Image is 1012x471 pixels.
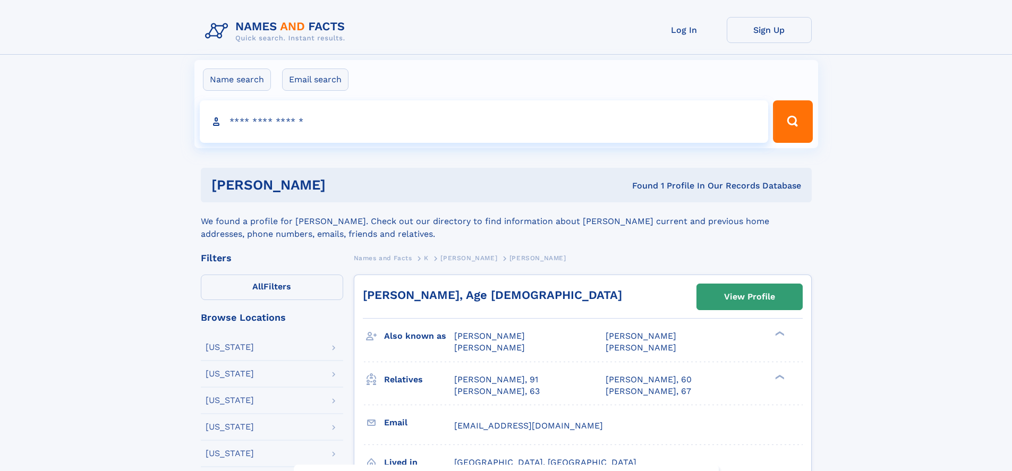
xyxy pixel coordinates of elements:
[384,327,454,345] h3: Also known as
[201,17,354,46] img: Logo Names and Facts
[454,374,538,386] a: [PERSON_NAME], 91
[201,313,343,322] div: Browse Locations
[203,68,271,91] label: Name search
[697,284,802,310] a: View Profile
[252,281,263,292] span: All
[606,342,676,353] span: [PERSON_NAME]
[384,371,454,389] h3: Relatives
[211,178,479,192] h1: [PERSON_NAME]
[354,251,412,264] a: Names and Facts
[424,251,429,264] a: K
[363,288,622,302] a: [PERSON_NAME], Age [DEMOGRAPHIC_DATA]
[201,253,343,263] div: Filters
[206,396,254,405] div: [US_STATE]
[606,386,691,397] a: [PERSON_NAME], 67
[454,421,603,431] span: [EMAIL_ADDRESS][DOMAIN_NAME]
[509,254,566,262] span: [PERSON_NAME]
[454,342,525,353] span: [PERSON_NAME]
[206,370,254,378] div: [US_STATE]
[454,331,525,341] span: [PERSON_NAME]
[773,100,812,143] button: Search Button
[200,100,769,143] input: search input
[282,68,348,91] label: Email search
[454,457,636,467] span: [GEOGRAPHIC_DATA], [GEOGRAPHIC_DATA]
[201,275,343,300] label: Filters
[440,251,497,264] a: [PERSON_NAME]
[772,330,785,337] div: ❯
[424,254,429,262] span: K
[440,254,497,262] span: [PERSON_NAME]
[201,202,812,241] div: We found a profile for [PERSON_NAME]. Check out our directory to find information about [PERSON_N...
[479,180,801,192] div: Found 1 Profile In Our Records Database
[454,386,540,397] a: [PERSON_NAME], 63
[206,343,254,352] div: [US_STATE]
[727,17,812,43] a: Sign Up
[724,285,775,309] div: View Profile
[384,414,454,432] h3: Email
[772,373,785,380] div: ❯
[606,331,676,341] span: [PERSON_NAME]
[642,17,727,43] a: Log In
[206,449,254,458] div: [US_STATE]
[606,374,692,386] a: [PERSON_NAME], 60
[206,423,254,431] div: [US_STATE]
